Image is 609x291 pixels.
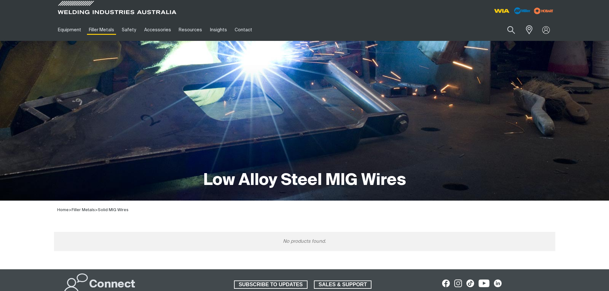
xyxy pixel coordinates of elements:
a: Safety [118,19,140,41]
span: > [72,208,98,212]
h1: Low Alloy Steel MIG Wires [203,170,406,191]
a: Filler Metals [85,19,118,41]
a: Equipment [54,19,85,41]
a: Filler Metals [72,208,95,212]
span: > [69,208,72,212]
div: No products found. [54,232,555,251]
a: Insights [206,19,230,41]
button: Search products [500,22,522,37]
nav: Main [54,19,430,41]
img: miller [532,6,555,16]
a: Accessories [140,19,175,41]
a: SUBSCRIBE TO UPDATES [234,280,308,289]
span: SUBSCRIBE TO UPDATES [235,280,307,289]
a: SALES & SUPPORT [314,280,372,289]
a: Resources [175,19,206,41]
a: Home [57,208,69,212]
a: Contact [231,19,256,41]
a: Solid MIG Wires [98,208,129,212]
input: Product name or item number... [492,22,522,37]
span: SALES & SUPPORT [315,280,371,289]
